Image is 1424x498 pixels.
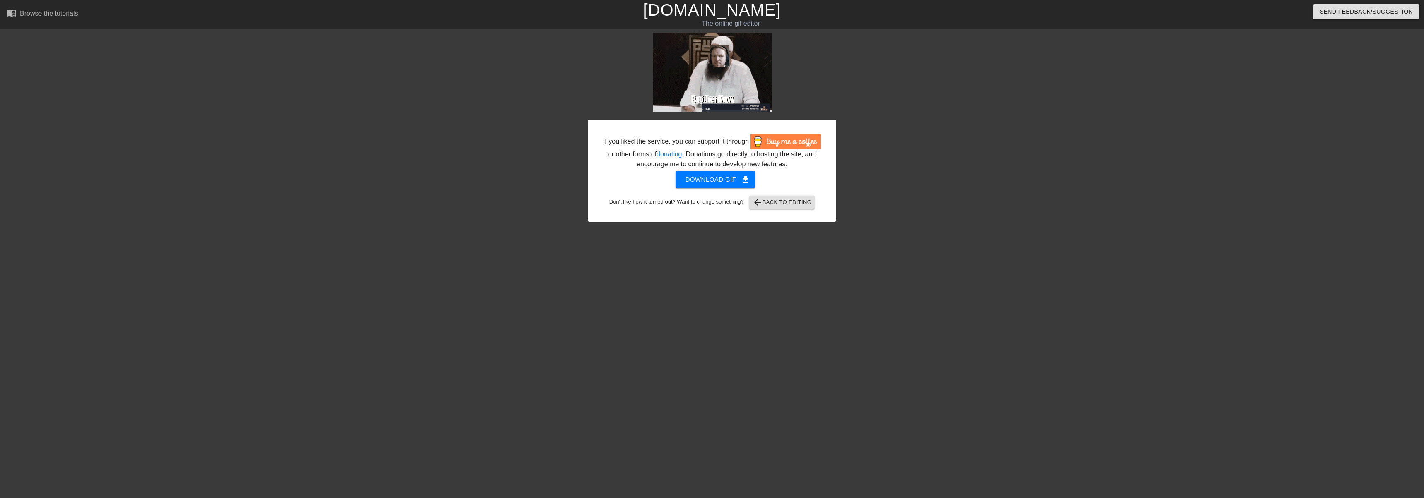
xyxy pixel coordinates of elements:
a: Download gif [669,175,755,182]
img: uo5cbDon.gif [653,33,772,112]
span: menu_book [7,8,17,18]
button: Back to Editing [749,196,815,209]
div: Don't like how it turned out? Want to change something? [601,196,823,209]
a: donating [657,151,682,158]
span: Send Feedback/Suggestion [1320,7,1413,17]
a: Browse the tutorials! [7,8,80,21]
div: If you liked the service, you can support it through or other forms of ! Donations go directly to... [602,134,822,169]
span: get_app [741,175,750,184]
div: The online gif editor [479,19,983,29]
span: arrow_back [753,197,763,207]
span: Back to Editing [753,197,812,207]
span: Download gif [686,174,746,185]
a: [DOMAIN_NAME] [643,1,781,19]
div: Browse the tutorials! [20,10,80,17]
img: Buy Me A Coffee [750,134,821,149]
button: Send Feedback/Suggestion [1313,4,1419,19]
button: Download gif [676,171,755,188]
